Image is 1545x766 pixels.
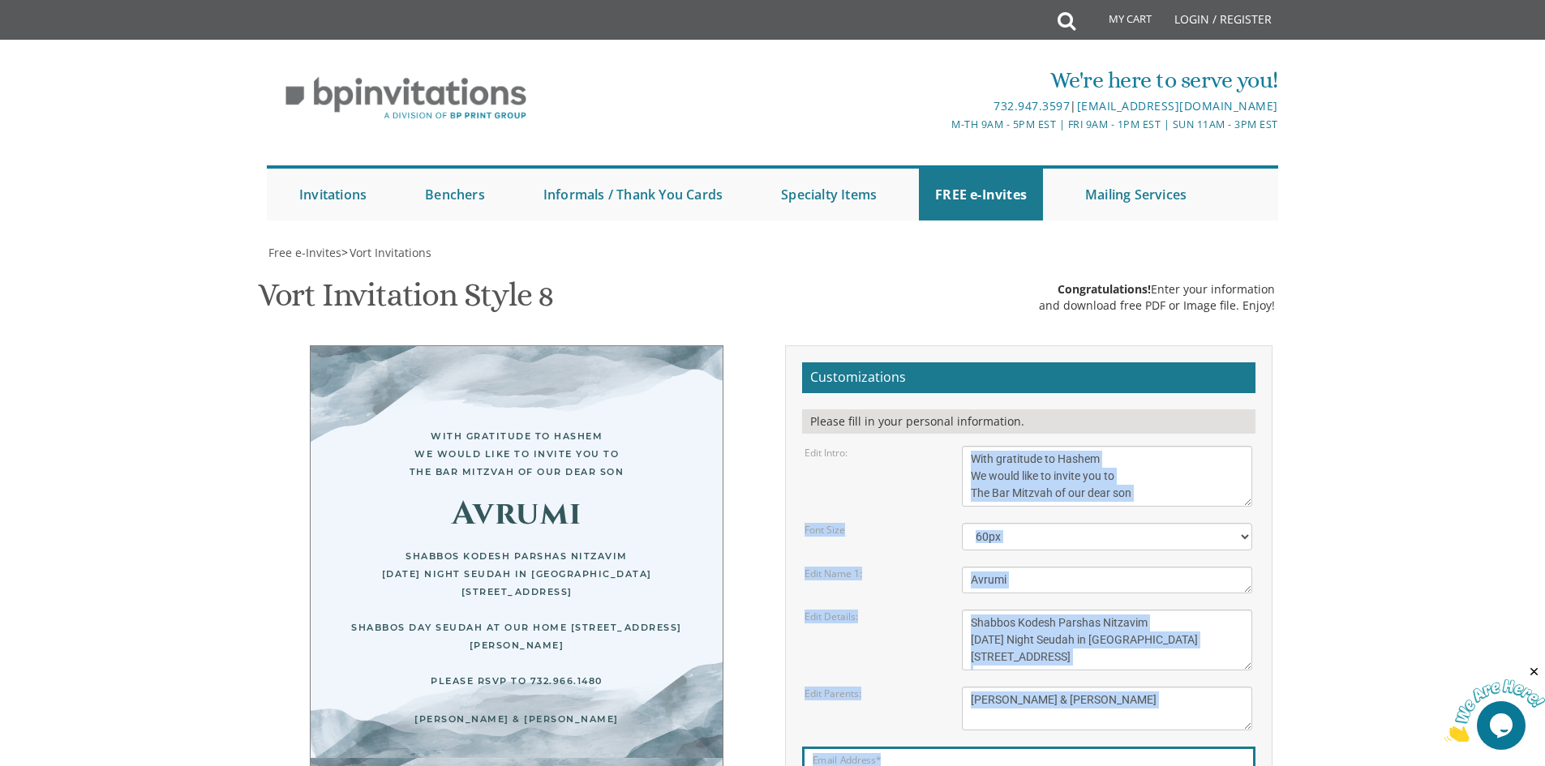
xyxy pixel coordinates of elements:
[1077,98,1278,113] a: [EMAIL_ADDRESS][DOMAIN_NAME]
[348,245,431,260] a: Vort Invitations
[994,98,1070,113] a: 732.947.3597
[343,547,690,690] div: Shabbos Kodesh Parshas Nitzavim [DATE] Night Seudah in [GEOGRAPHIC_DATA] [STREET_ADDRESS] Shabbos...
[1039,281,1275,297] div: Enter your information
[805,687,861,700] label: Edit Parents:
[802,362,1255,393] h2: Customizations
[605,116,1278,133] div: M-Th 9am - 5pm EST | Fri 9am - 1pm EST | Sun 11am - 3pm EST
[805,446,848,460] label: Edit Intro:
[350,245,431,260] span: Vort Invitations
[527,169,739,220] a: Informals / Thank You Cards
[962,610,1252,670] textarea: [DATE][DATE] At our home [STREET_ADDRESS]
[962,567,1252,593] textarea: Avi & Yael
[267,65,545,132] img: BP Invitation Loft
[805,567,862,580] label: Edit Name 1:
[765,169,893,220] a: Specialty Items
[343,427,690,481] div: With gratitude to Hashem We would like to invite you to The Bar Mitzvah of our dear son
[805,610,858,623] label: Edit Details:
[1069,169,1203,220] a: Mailing Services
[258,277,554,325] h1: Vort Invitation Style 8
[919,169,1043,220] a: FREE e-Invites
[1058,281,1151,297] span: Congratulations!
[802,409,1255,434] div: Please fill in your personal information.
[805,523,845,537] label: Font Size
[341,245,431,260] span: >
[1444,665,1545,742] iframe: chat widget
[962,446,1252,507] textarea: With gratitude to Hashem We would like to invite you to The vort of our dear children
[409,169,501,220] a: Benchers
[1074,2,1163,42] a: My Cart
[267,245,341,260] a: Free e-Invites
[605,96,1278,116] div: |
[1039,297,1275,314] div: and download free PDF or Image file. Enjoy!
[283,169,383,220] a: Invitations
[605,64,1278,96] div: We're here to serve you!
[343,505,690,523] div: Avrumi
[962,687,1252,730] textarea: [PERSON_NAME] and [PERSON_NAME] [PERSON_NAME] and [PERSON_NAME]
[268,245,341,260] span: Free e-Invites
[343,710,690,728] div: [PERSON_NAME] & [PERSON_NAME]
